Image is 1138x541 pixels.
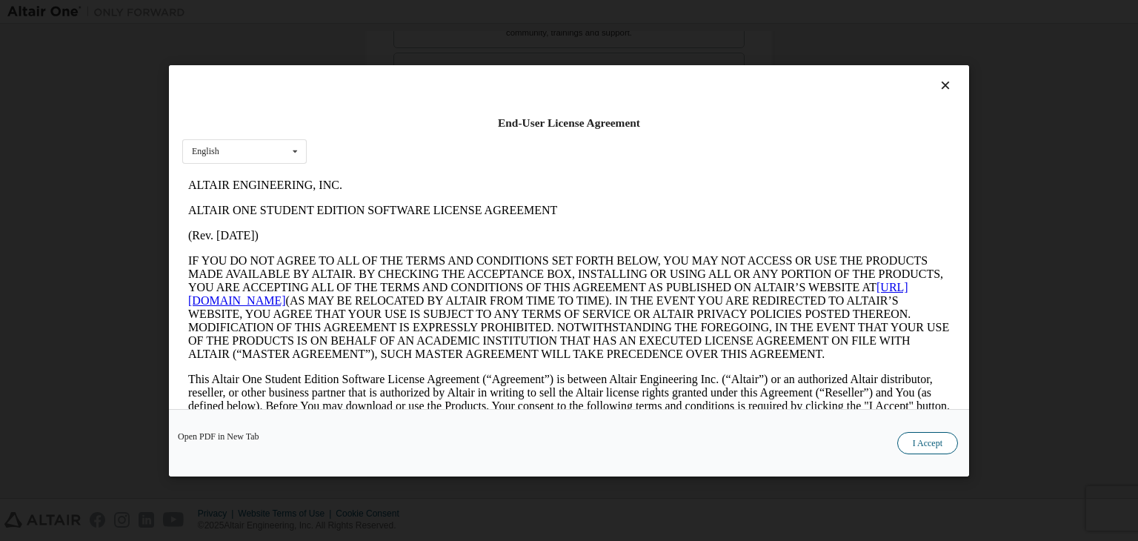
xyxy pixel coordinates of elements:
[6,82,768,188] p: IF YOU DO NOT AGREE TO ALL OF THE TERMS AND CONDITIONS SET FORTH BELOW, YOU MAY NOT ACCESS OR USE...
[178,432,259,441] a: Open PDF in New Tab
[6,108,726,134] a: [URL][DOMAIN_NAME]
[6,56,768,70] p: (Rev. [DATE])
[182,116,956,130] div: End-User License Agreement
[192,147,219,156] div: English
[897,432,958,454] button: I Accept
[6,31,768,44] p: ALTAIR ONE STUDENT EDITION SOFTWARE LICENSE AGREEMENT
[6,200,768,253] p: This Altair One Student Edition Software License Agreement (“Agreement”) is between Altair Engine...
[6,6,768,19] p: ALTAIR ENGINEERING, INC.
